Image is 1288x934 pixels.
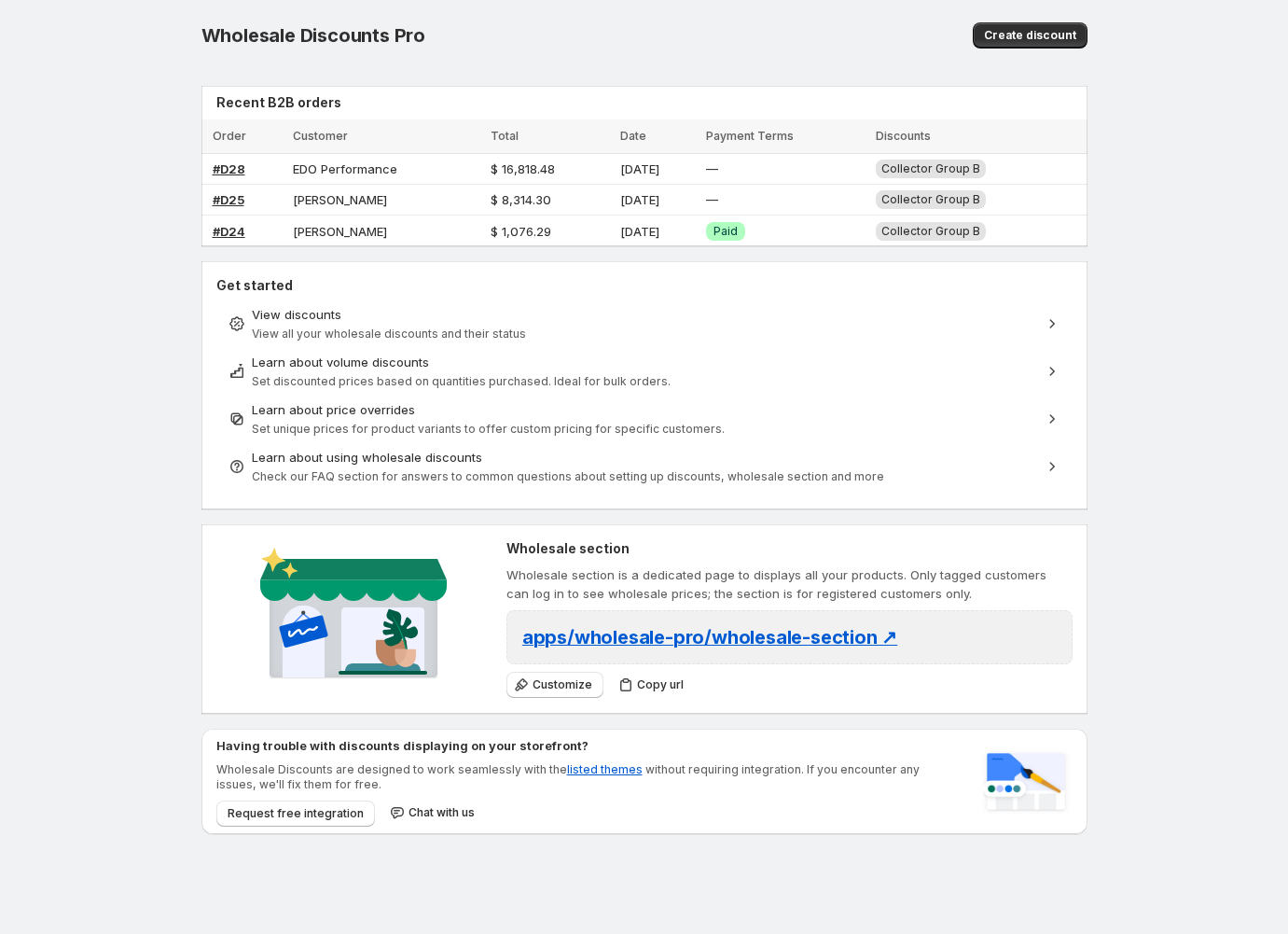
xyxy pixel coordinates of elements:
[253,539,454,694] img: Wholesale section
[213,161,245,176] a: #D28
[984,28,1076,43] span: Create discount
[293,129,348,143] span: Customer
[252,353,1037,371] div: Learn about volume discounts
[491,224,551,239] span: $ 1,076.29
[522,632,897,647] a: apps/wholesale-pro/wholesale-section ↗
[293,161,397,176] span: EDO Performance
[252,305,1037,324] div: View discounts
[506,565,1073,603] p: Wholesale section is a dedicated page to displays all your products. Only tagged customers can lo...
[620,161,659,176] span: [DATE]
[491,192,551,207] span: $ 8,314.30
[228,806,364,821] span: Request free integration
[491,161,555,176] span: $ 16,818.48
[201,24,425,47] span: Wholesale Discounts Pro
[637,677,684,692] span: Copy url
[293,224,387,239] span: [PERSON_NAME]
[881,192,980,206] span: Collector Group B
[252,469,884,483] span: Check our FAQ section for answers to common questions about setting up discounts, wholesale secti...
[252,422,725,436] span: Set unique prices for product variants to offer custom pricing for specific customers.
[620,129,646,143] span: Date
[252,400,1037,419] div: Learn about price overrides
[216,276,1073,295] h2: Get started
[706,192,718,207] span: —
[876,129,931,143] span: Discounts
[252,374,671,388] span: Set discounted prices based on quantities purchased. Ideal for bulk orders.
[213,192,244,207] a: #D25
[213,224,245,239] a: #D24
[252,448,1037,467] div: Learn about using wholesale discounts
[382,800,486,826] button: Chat with us
[409,805,475,820] span: Chat with us
[506,539,1073,558] h2: Wholesale section
[881,224,980,238] span: Collector Group B
[216,801,375,827] button: Request free integration
[216,736,961,755] h2: Having trouble with discounts displaying on your storefront?
[611,672,695,698] button: Copy url
[706,129,794,143] span: Payment Terms
[713,224,738,239] span: Paid
[216,93,1080,112] h2: Recent B2B orders
[522,626,897,648] span: apps/wholesale-pro/wholesale-section ↗
[216,762,961,792] p: Wholesale Discounts are designed to work seamlessly with the without requiring integration. If yo...
[252,327,526,341] span: View all your wholesale discounts and their status
[491,129,519,143] span: Total
[293,192,387,207] span: [PERSON_NAME]
[567,762,643,776] a: listed themes
[533,677,592,692] span: Customize
[973,22,1087,49] button: Create discount
[706,161,718,176] span: —
[620,224,659,239] span: [DATE]
[620,192,659,207] span: [DATE]
[506,672,603,698] button: Customize
[881,161,980,175] span: Collector Group B
[213,129,246,143] span: Order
